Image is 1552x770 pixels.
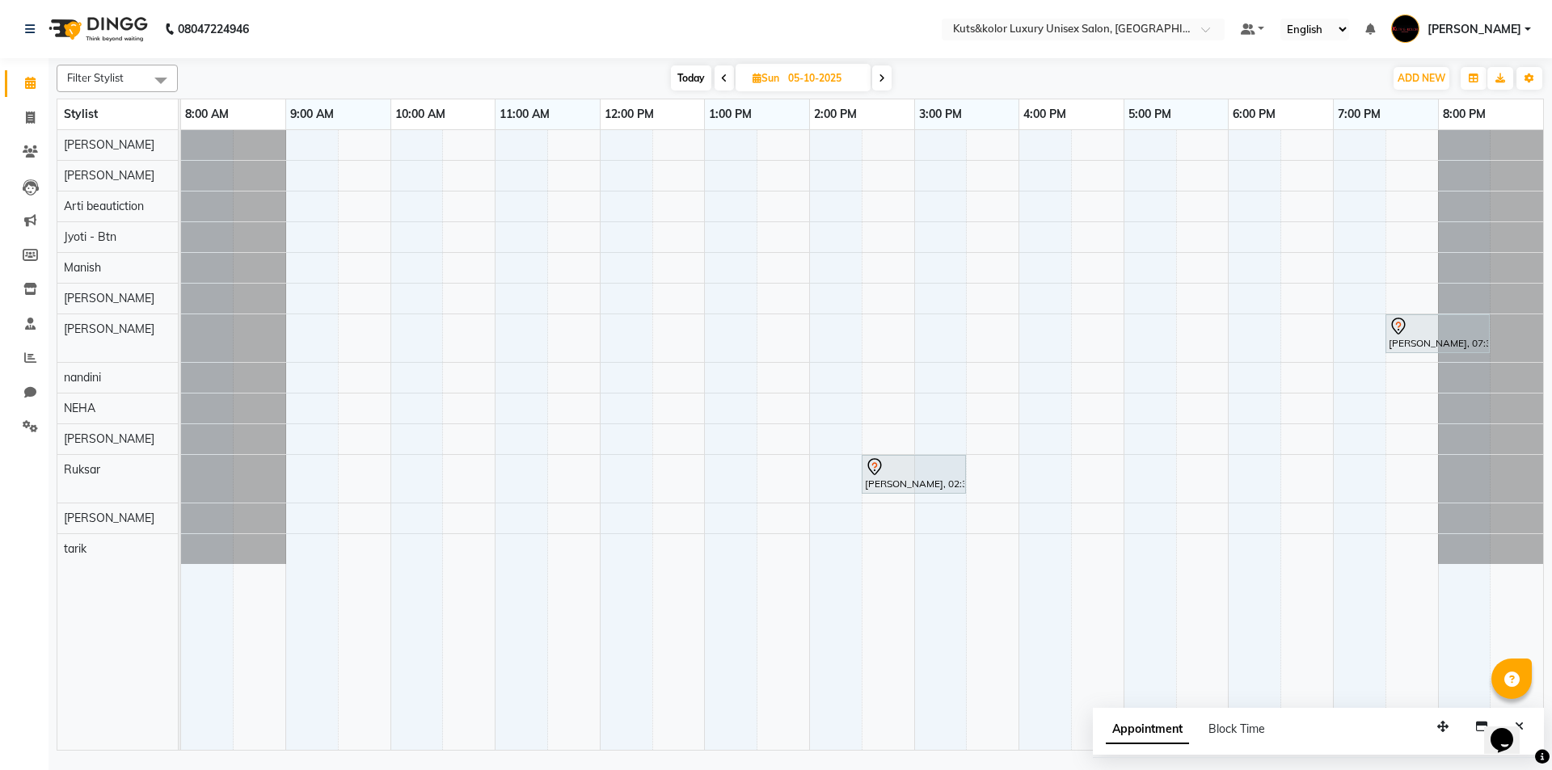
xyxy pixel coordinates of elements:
span: Today [671,65,711,90]
a: 3:00 PM [915,103,966,126]
a: 9:00 AM [286,103,338,126]
span: [PERSON_NAME] [64,511,154,525]
span: Manish [64,260,101,275]
span: Jyoti - Btn [64,229,116,244]
span: nandini [64,370,101,385]
a: 1:00 PM [705,103,756,126]
a: 8:00 PM [1439,103,1490,126]
span: Appointment [1106,715,1189,744]
input: 2025-10-05 [783,66,864,90]
div: [PERSON_NAME], 02:30 PM-03:30 PM, Tan clearing facial [863,457,964,491]
span: tarik [64,541,86,556]
span: [PERSON_NAME] [64,291,154,305]
span: Filter Stylist [67,71,124,84]
a: 5:00 PM [1124,103,1175,126]
span: Block Time [1208,722,1265,736]
span: [PERSON_NAME] [64,322,154,336]
img: logo [41,6,152,52]
iframe: chat widget [1484,705,1536,754]
span: [PERSON_NAME] [64,168,154,183]
div: [PERSON_NAME], 07:30 PM-08:30 PM, Haircut - Stylist [1387,317,1488,351]
button: ADD NEW [1394,67,1449,90]
span: [PERSON_NAME] [64,137,154,152]
span: Arti beautiction [64,199,144,213]
a: 11:00 AM [496,103,554,126]
a: 7:00 PM [1334,103,1385,126]
img: Jasim Ansari [1391,15,1419,43]
a: 8:00 AM [181,103,233,126]
span: Sun [749,72,783,84]
span: [PERSON_NAME] [1428,21,1521,38]
a: 4:00 PM [1019,103,1070,126]
a: 10:00 AM [391,103,449,126]
a: 2:00 PM [810,103,861,126]
span: [PERSON_NAME] [64,431,154,446]
a: 6:00 PM [1229,103,1280,126]
span: NEHA [64,401,95,415]
b: 08047224946 [178,6,249,52]
a: 12:00 PM [601,103,658,126]
span: ADD NEW [1398,72,1445,84]
span: Ruksar [64,462,100,477]
span: Stylist [64,107,98,121]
